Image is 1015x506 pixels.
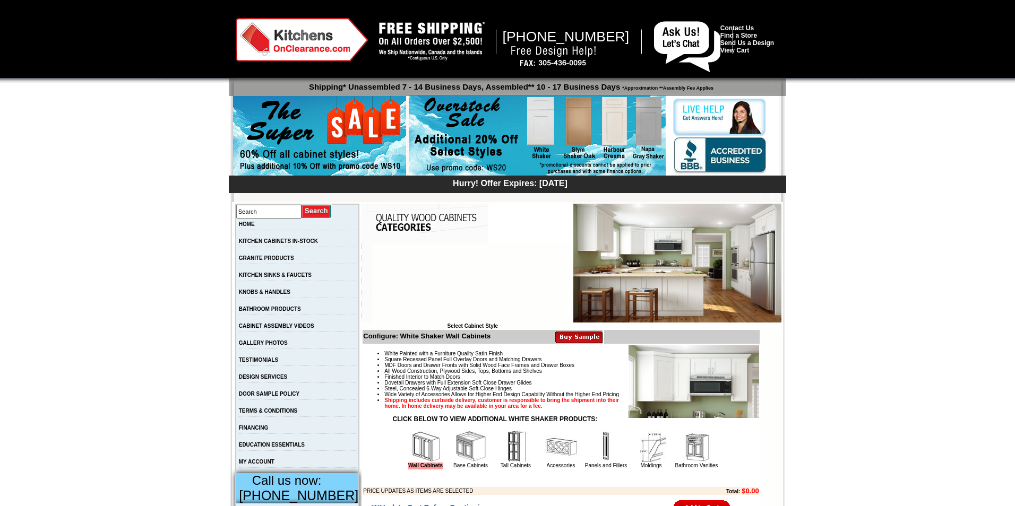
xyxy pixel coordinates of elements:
li: Square Recessed Panel Full Overlay Doors and Matching Drawers [384,356,759,362]
img: Tall Cabinets [500,431,532,463]
a: View Cart [720,47,749,54]
img: Panels and Fillers [590,431,622,463]
a: TERMS & CONDITIONS [239,408,298,414]
img: White Shaker [573,204,781,322]
li: Wide Variety of Accessories Allows for Higher End Design Capability Without the Higher End Pricing [384,391,759,397]
a: FINANCING [239,425,269,431]
a: Base Cabinets [453,463,488,468]
img: Moldings [635,431,667,463]
a: Accessories [547,463,575,468]
a: CABINET ASSEMBLY VIDEOS [239,323,314,329]
span: [PHONE_NUMBER] [503,29,630,45]
a: DOOR SAMPLE POLICY [239,391,299,397]
div: Hurry! Offer Expires: [DATE] [234,177,786,188]
a: DESIGN SERVICES [239,374,288,380]
a: MY ACCOUNT [239,459,274,465]
a: Moldings [640,463,661,468]
span: *Approximation **Assembly Fee Applies [620,83,713,91]
a: GALLERY PHOTOS [239,340,288,346]
span: [PHONE_NUMBER] [239,488,358,503]
li: White Painted with a Furniture Quality Satin Finish [384,351,759,356]
a: GRANITE PRODUCTS [239,255,294,261]
a: TESTIMONIALS [239,357,278,363]
a: Tall Cabinets [501,463,531,468]
a: KITCHEN CABINETS IN-STOCK [239,238,318,244]
a: KNOBS & HANDLES [239,289,290,295]
img: Kitchens on Clearance Logo [236,18,368,62]
img: Product Image [629,345,759,418]
a: Bathroom Vanities [675,463,718,468]
span: Call us now: [252,473,322,487]
b: $0.00 [742,487,759,495]
td: PRICE UPDATES AS ITEMS ARE SELECTED [363,487,668,495]
a: Send Us a Design [720,39,774,47]
a: Panels and Fillers [585,463,627,468]
a: Find a Store [720,32,757,39]
a: EDUCATION ESSENTIALS [239,442,305,448]
img: Wall Cabinets [410,431,442,463]
a: HOME [239,221,255,227]
li: Finished Interior to Match Doors [384,374,759,380]
li: Steel, Concealed 6-Way Adjustable Soft-Close Hinges [384,386,759,391]
img: Base Cabinets [455,431,487,463]
b: Configure: White Shaker Wall Cabinets [363,332,491,340]
a: KITCHEN SINKS & FAUCETS [239,272,312,278]
a: BATHROOM PRODUCTS [239,306,301,312]
li: Dovetail Drawers with Full Extension Soft Close Drawer Glides [384,380,759,386]
strong: CLICK BELOW TO VIEW ADDITIONAL WHITE SHAKER PRODUCTS: [393,415,598,423]
iframe: Browser incompatible [372,243,573,323]
p: Shipping* Unassembled 7 - 14 Business Days, Assembled** 10 - 17 Business Days [234,77,786,91]
strong: Shipping includes curbside delivery, customer is responsible to bring the shipment into their hom... [384,397,619,409]
li: All Wood Construction, Plywood Sides, Tops, Bottoms and Shelves [384,368,759,374]
li: MDF Doors and Drawer Fronts with Solid Wood Face Frames and Drawer Boxes [384,362,759,368]
input: Submit [302,204,332,219]
b: Total: [726,488,740,494]
a: Contact Us [720,24,754,32]
img: Bathroom Vanities [681,431,712,463]
img: Accessories [545,431,577,463]
a: Wall Cabinets [408,463,443,469]
b: Select Cabinet Style [447,323,498,329]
